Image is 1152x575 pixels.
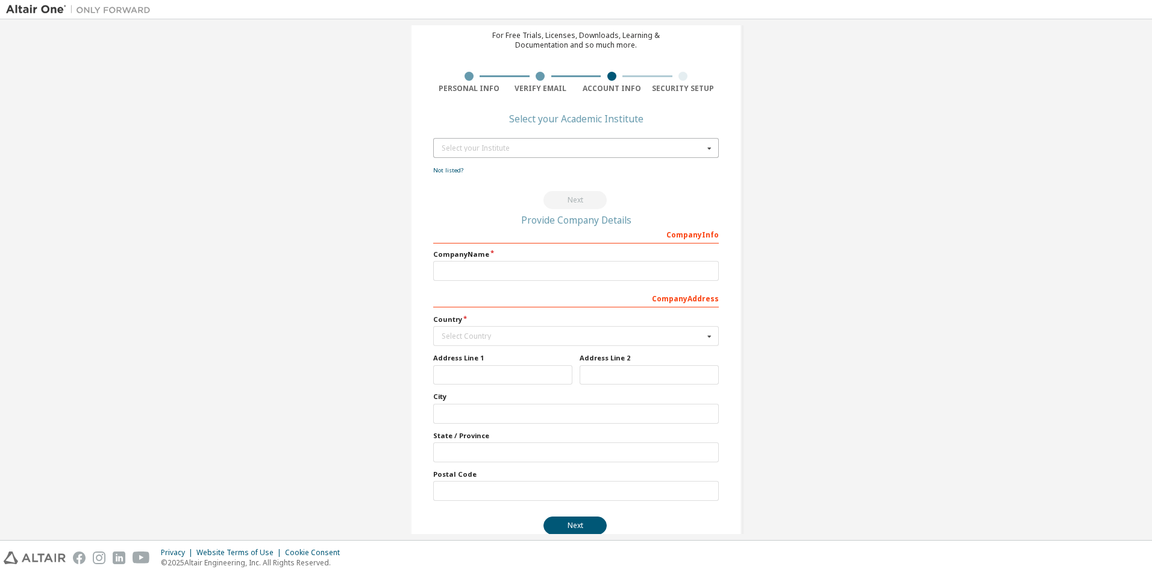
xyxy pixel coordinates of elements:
[433,315,719,324] label: Country
[576,84,648,93] div: Account Info
[196,548,285,558] div: Website Terms of Use
[433,224,719,244] div: Company Info
[161,548,196,558] div: Privacy
[433,288,719,307] div: Company Address
[433,431,719,441] label: State / Province
[433,250,719,259] label: Company Name
[433,166,463,174] a: Not listed?
[4,551,66,564] img: altair_logo.svg
[433,353,572,363] label: Address Line 1
[648,84,719,93] div: Security Setup
[433,191,719,209] div: You need to select your Academic Institute to continue
[133,551,150,564] img: youtube.svg
[492,31,660,50] div: For Free Trials, Licenses, Downloads, Learning & Documentation and so much more.
[73,551,86,564] img: facebook.svg
[433,470,719,479] label: Postal Code
[6,4,157,16] img: Altair One
[161,558,347,568] p: © 2025 Altair Engineering, Inc. All Rights Reserved.
[580,353,719,363] label: Address Line 2
[442,145,704,152] div: Select your Institute
[433,84,505,93] div: Personal Info
[505,84,577,93] div: Verify Email
[433,216,719,224] div: Provide Company Details
[285,548,347,558] div: Cookie Consent
[543,517,607,535] button: Next
[442,333,704,340] div: Select Country
[433,392,719,401] label: City
[93,551,105,564] img: instagram.svg
[113,551,125,564] img: linkedin.svg
[509,115,643,122] div: Select your Academic Institute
